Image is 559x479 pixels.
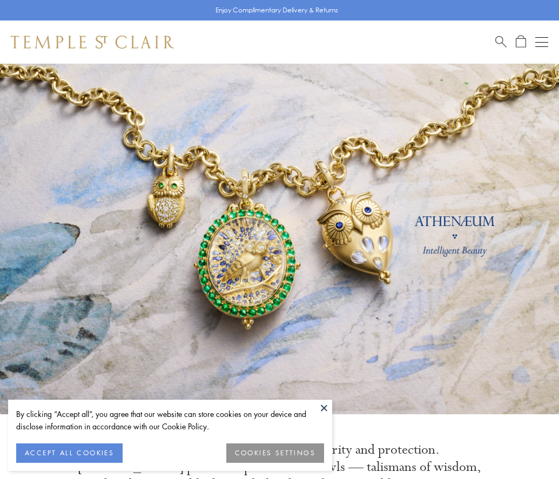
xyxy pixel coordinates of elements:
[16,443,123,463] button: ACCEPT ALL COOKIES
[535,36,548,49] button: Open navigation
[495,35,507,49] a: Search
[11,36,174,49] img: Temple St. Clair
[215,5,338,16] p: Enjoy Complimentary Delivery & Returns
[516,35,526,49] a: Open Shopping Bag
[226,443,324,463] button: COOKIES SETTINGS
[16,408,324,433] div: By clicking “Accept all”, you agree that our website can store cookies on your device and disclos...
